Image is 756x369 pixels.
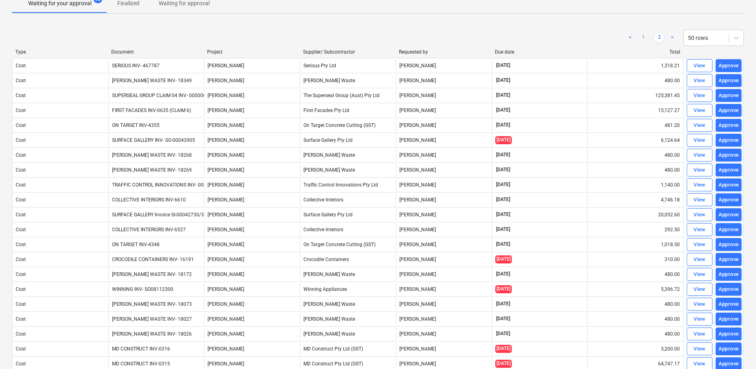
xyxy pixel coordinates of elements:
button: View [687,164,712,176]
span: [DATE] [495,166,511,173]
div: Cost [16,93,26,98]
div: 4,746.18 [587,193,683,206]
span: Della Rosa [208,361,244,367]
button: View [687,149,712,162]
div: Surface Gallery Pty Ltd [300,208,396,221]
div: [PERSON_NAME] WASTE INV- 18349 [112,78,192,83]
div: Cost [16,331,26,337]
div: Approve [719,210,739,220]
div: Cost [16,78,26,83]
div: 5,396.72 [587,283,683,296]
button: View [687,253,712,266]
span: Della Rosa [208,316,244,322]
div: View [694,180,706,190]
div: Approve [719,91,739,100]
button: View [687,104,712,117]
button: Approve [716,178,741,191]
span: [DATE] [495,241,511,248]
div: Approve [719,76,739,85]
div: COLLECTIVE INTERIORS INV-6610 [112,197,186,203]
div: 480.00 [587,149,683,162]
div: Crocodile Containers [300,253,396,266]
div: 480.00 [587,328,683,340]
div: View [694,240,706,249]
div: Approve [719,255,739,264]
span: Della Rosa [208,78,244,83]
div: View [694,195,706,205]
span: [DATE] [495,151,511,158]
div: Approve [719,180,739,190]
div: 480.00 [587,313,683,325]
div: View [694,76,706,85]
div: Chat Widget [716,330,756,369]
span: [DATE] [495,181,511,188]
div: [PERSON_NAME] [396,283,492,296]
div: View [694,270,706,279]
span: [DATE] [495,330,511,337]
div: On Target Concrete Cutting (GST) [300,119,396,132]
div: [PERSON_NAME] WASTE INV- 18073 [112,301,192,307]
div: Cost [16,346,26,352]
button: View [687,119,712,132]
button: Approve [716,268,741,281]
span: Della Rosa [208,272,244,277]
div: SURFACE GALLERY Invoice SI-00042730/3 [112,212,204,218]
button: View [687,193,712,206]
div: View [694,300,706,309]
div: View [694,285,706,294]
div: Approve [719,225,739,234]
div: 3,200.00 [587,342,683,355]
div: SERIOUS INV- 467787 [112,63,160,68]
div: Cost [16,152,26,158]
span: [DATE] [495,315,511,322]
div: [PERSON_NAME] [396,223,492,236]
span: Della Rosa [208,227,244,232]
div: [PERSON_NAME] [396,208,492,221]
div: Approve [719,106,739,115]
div: View [694,151,706,160]
span: Della Rosa [208,346,244,352]
div: TRAFFIC CONTROL INNOVATIONS INV- 00066118 [112,182,220,188]
span: Della Rosa [208,122,244,128]
button: Approve [716,298,741,311]
div: [PERSON_NAME] WASTE INV- 18269 [112,167,192,173]
button: View [687,178,712,191]
div: 125,381.45 [587,89,683,102]
div: Approve [719,300,739,309]
span: Della Rosa [208,212,244,218]
div: [PERSON_NAME] [396,164,492,176]
span: [DATE] [495,92,511,99]
div: Total [591,49,680,55]
button: View [687,74,712,87]
button: Approve [716,313,741,325]
div: 1,318.21 [587,59,683,72]
div: SUPERSEAL GROUP CLAIM 04 INV- 00000625 [112,93,212,98]
div: Cost [16,227,26,232]
div: View [694,315,706,324]
a: Page 2 is your current page [654,33,664,43]
button: Approve [716,89,741,102]
button: Approve [716,119,741,132]
div: Document [111,49,201,55]
span: Della Rosa [208,242,244,247]
span: Della Rosa [208,137,244,143]
button: View [687,342,712,355]
div: View [694,136,706,145]
div: Approve [719,61,739,70]
div: Cost [16,301,26,307]
button: Approve [716,283,741,296]
span: [DATE] [495,62,511,69]
div: Approve [719,121,739,130]
div: Cost [16,272,26,277]
span: Della Rosa [208,182,244,188]
div: 310.00 [587,253,683,266]
button: View [687,134,712,147]
div: [PERSON_NAME] Waste [300,268,396,281]
button: View [687,59,712,72]
button: Approve [716,134,741,147]
div: Approve [719,240,739,249]
div: 292.50 [587,223,683,236]
button: Approve [716,164,741,176]
div: [PERSON_NAME] WASTE INV- 18172 [112,272,192,277]
div: View [694,210,706,220]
